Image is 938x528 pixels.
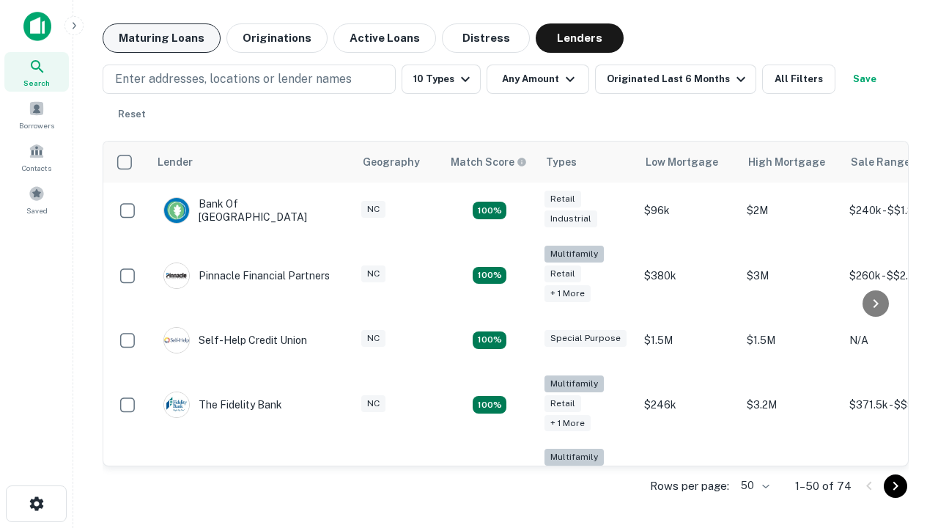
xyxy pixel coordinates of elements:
div: NC [361,265,385,282]
td: $246k [637,368,739,442]
button: Reset [108,100,155,129]
div: Sale Range [851,153,910,171]
div: Multifamily [544,375,604,392]
th: Capitalize uses an advanced AI algorithm to match your search with the best lender. The match sco... [442,142,537,183]
div: Retail [544,395,581,412]
div: NC [361,395,385,412]
img: picture [164,392,189,417]
div: Matching Properties: 17, hasApolloMatch: undefined [473,267,506,285]
iframe: Chat Widget [865,364,938,434]
div: Geography [363,153,420,171]
div: Atlantic Union Bank [163,466,293,492]
button: Distress [442,23,530,53]
button: Save your search to get updates of matches that match your search criteria. [841,65,888,94]
p: Enter addresses, locations or lender names [115,70,352,88]
th: Lender [149,142,354,183]
div: Matching Properties: 10, hasApolloMatch: undefined [473,396,506,414]
td: $96k [637,183,739,238]
a: Search [4,52,69,92]
div: Multifamily [544,246,604,263]
p: 1–50 of 74 [795,477,852,495]
div: Originated Last 6 Months [607,70,750,88]
div: Bank Of [GEOGRAPHIC_DATA] [163,197,339,224]
div: Self-help Credit Union [163,327,307,353]
div: Retail [544,191,581,208]
img: picture [164,263,189,288]
td: $246.5k [637,441,739,516]
div: Multifamily [544,449,604,466]
img: capitalize-icon.png [23,12,51,41]
div: Low Mortgage [646,153,718,171]
button: Enter addresses, locations or lender names [103,65,396,94]
img: picture [164,198,189,223]
h6: Match Score [451,154,524,170]
div: Retail [544,265,581,282]
a: Contacts [4,137,69,177]
td: $3M [739,238,842,312]
button: All Filters [762,65,835,94]
div: The Fidelity Bank [163,392,282,418]
td: $1.5M [739,312,842,368]
div: + 1 more [544,285,591,302]
div: Types [546,153,577,171]
button: Maturing Loans [103,23,221,53]
td: $3.2M [739,368,842,442]
td: $2M [739,183,842,238]
div: NC [361,201,385,218]
div: Matching Properties: 11, hasApolloMatch: undefined [473,331,506,349]
a: Saved [4,180,69,219]
button: Active Loans [333,23,436,53]
th: Low Mortgage [637,142,739,183]
button: 10 Types [402,65,481,94]
div: + 1 more [544,415,591,432]
div: Special Purpose [544,330,627,347]
span: Borrowers [19,120,54,131]
span: Search [23,77,50,89]
button: Any Amount [487,65,589,94]
div: Industrial [544,210,597,227]
th: High Mortgage [739,142,842,183]
button: Lenders [536,23,624,53]
td: $1.5M [637,312,739,368]
div: High Mortgage [748,153,825,171]
button: Go to next page [884,474,907,498]
p: Rows per page: [650,477,729,495]
div: Lender [158,153,193,171]
div: Pinnacle Financial Partners [163,263,330,289]
div: Capitalize uses an advanced AI algorithm to match your search with the best lender. The match sco... [451,154,527,170]
div: Matching Properties: 16, hasApolloMatch: undefined [473,202,506,219]
img: picture [164,328,189,353]
div: 50 [735,475,772,496]
td: $9.2M [739,441,842,516]
button: Originated Last 6 Months [595,65,756,94]
th: Geography [354,142,442,183]
th: Types [537,142,637,183]
button: Originations [226,23,328,53]
td: $380k [637,238,739,312]
span: Contacts [22,162,51,174]
a: Borrowers [4,95,69,134]
div: NC [361,330,385,347]
span: Saved [26,205,48,216]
